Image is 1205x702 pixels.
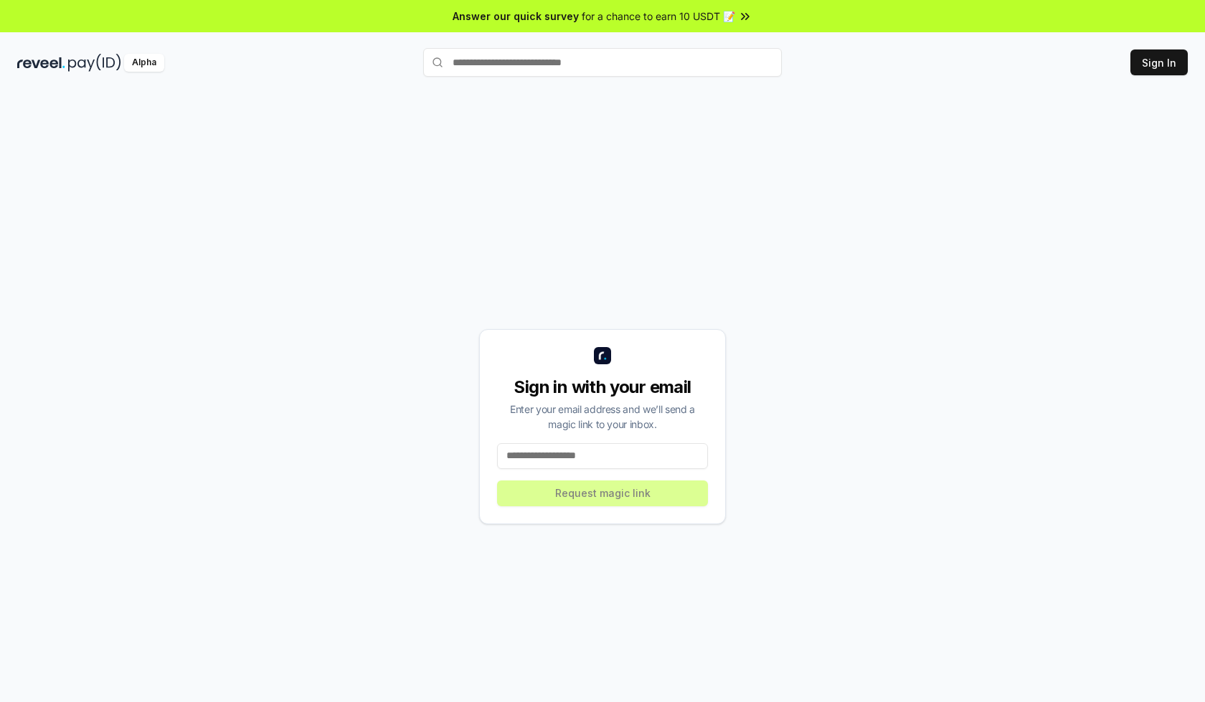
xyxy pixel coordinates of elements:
[124,54,164,72] div: Alpha
[497,402,708,432] div: Enter your email address and we’ll send a magic link to your inbox.
[453,9,579,24] span: Answer our quick survey
[68,54,121,72] img: pay_id
[582,9,735,24] span: for a chance to earn 10 USDT 📝
[17,54,65,72] img: reveel_dark
[594,347,611,364] img: logo_small
[497,376,708,399] div: Sign in with your email
[1130,49,1188,75] button: Sign In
